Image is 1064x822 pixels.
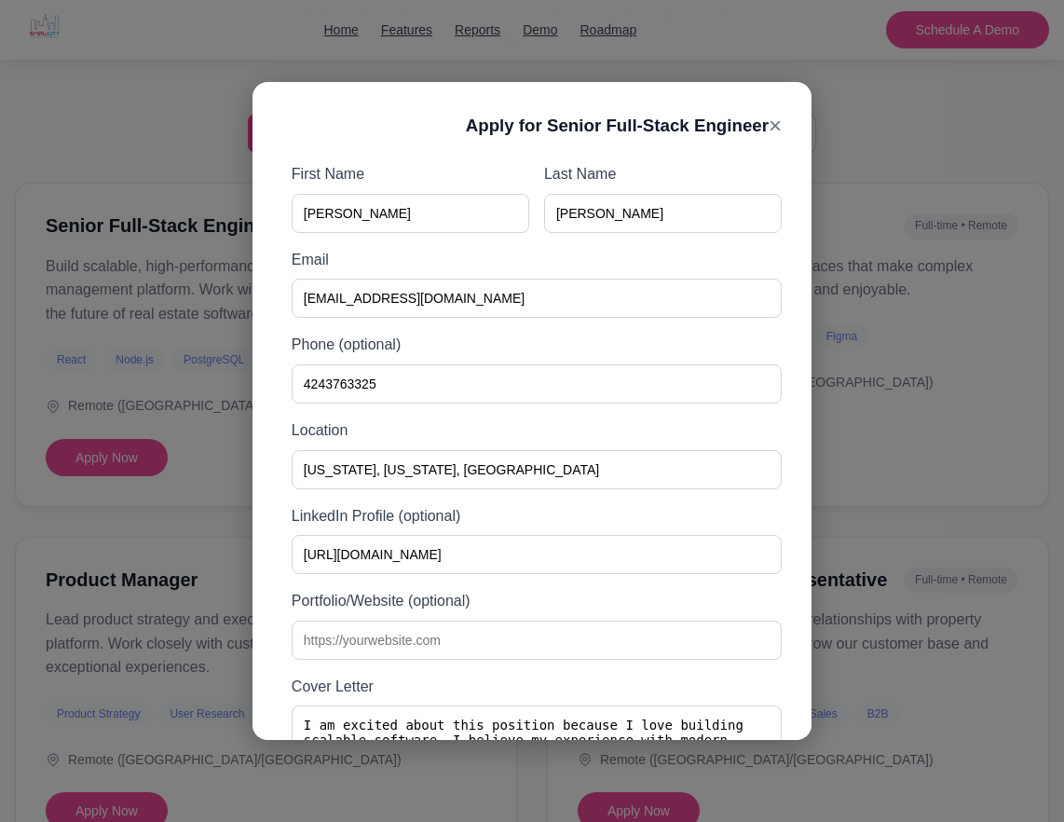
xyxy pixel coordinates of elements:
label: Portfolio/Website (optional) [292,589,782,613]
h3: Apply for Senior Full-Stack Engineer [466,112,769,140]
button: × [769,113,782,139]
input: City, State/Province, Country [292,450,782,489]
label: LinkedIn Profile (optional) [292,504,782,528]
label: Location [292,418,782,443]
label: Email [292,248,782,272]
input: https://linkedin.com/in/yourprofile [292,535,782,574]
input: https://yourwebsite.com [292,621,782,660]
label: Phone (optional) [292,333,782,357]
label: Last Name [544,162,782,186]
label: First Name [292,162,529,186]
label: Cover Letter [292,675,782,699]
